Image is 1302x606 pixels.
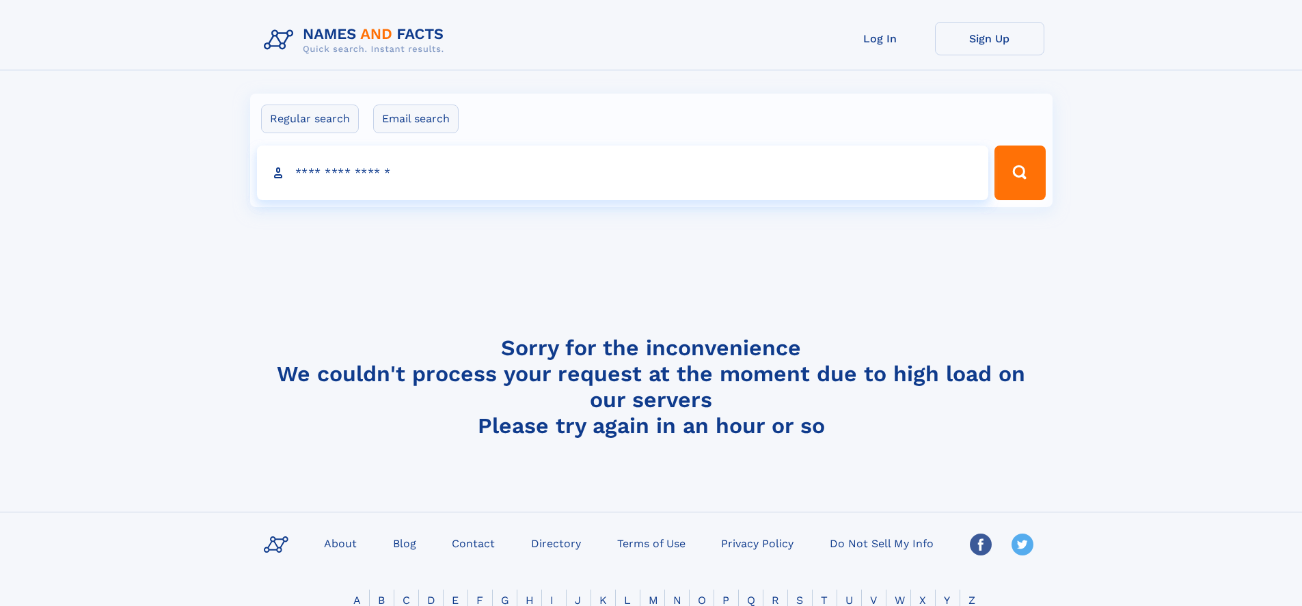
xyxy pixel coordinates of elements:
h4: Sorry for the inconvenience We couldn't process your request at the moment due to high load on ou... [258,335,1044,439]
img: Facebook [970,534,992,555]
a: Contact [446,533,500,553]
a: Sign Up [935,22,1044,55]
a: Directory [526,533,586,553]
button: Search Button [994,146,1045,200]
a: Privacy Policy [716,533,799,553]
a: About [318,533,362,553]
a: Do Not Sell My Info [824,533,939,553]
img: Twitter [1012,534,1033,555]
img: Logo Names and Facts [258,22,455,59]
label: Email search [373,105,459,133]
input: search input [257,146,989,200]
a: Terms of Use [612,533,691,553]
label: Regular search [261,105,359,133]
a: Log In [826,22,935,55]
a: Blog [388,533,422,553]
